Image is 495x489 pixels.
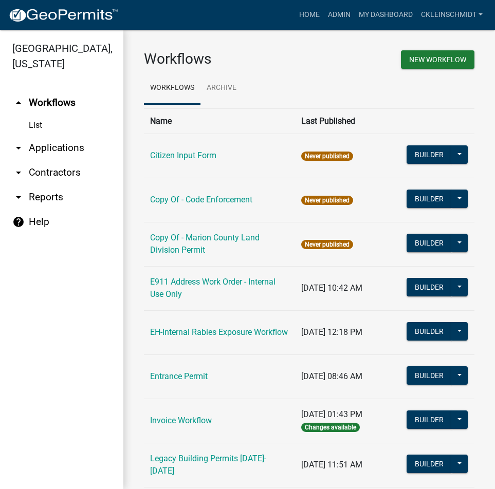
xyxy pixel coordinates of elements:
span: [DATE] 01:43 PM [301,409,362,419]
i: arrow_drop_up [12,97,25,109]
a: Workflows [144,72,200,105]
a: Legacy Building Permits [DATE]-[DATE] [150,454,266,476]
a: Home [295,5,324,25]
button: Builder [407,190,452,208]
a: Invoice Workflow [150,416,212,425]
a: Archive [200,72,243,105]
button: Builder [407,410,452,429]
h3: Workflows [144,50,302,68]
a: Admin [324,5,355,25]
i: arrow_drop_down [12,166,25,179]
span: [DATE] 12:18 PM [301,327,362,337]
th: Name [144,108,295,134]
a: ckleinschmidt [417,5,487,25]
button: Builder [407,455,452,473]
th: Last Published [295,108,400,134]
button: Builder [407,366,452,385]
button: Builder [407,278,452,296]
button: New Workflow [401,50,474,69]
a: Entrance Permit [150,371,208,381]
button: Builder [407,234,452,252]
span: [DATE] 10:42 AM [301,283,362,293]
button: Builder [407,322,452,341]
a: E911 Address Work Order - Internal Use Only [150,277,276,299]
a: Copy Of - Marion County Land Division Permit [150,233,260,255]
a: EH-Internal Rabies Exposure Workflow [150,327,288,337]
span: Never published [301,240,353,249]
a: My Dashboard [355,5,417,25]
a: Copy Of - Code Enforcement [150,195,252,204]
span: Never published [301,152,353,161]
span: Never published [301,196,353,205]
button: Builder [407,145,452,164]
i: arrow_drop_down [12,142,25,154]
i: help [12,216,25,228]
i: arrow_drop_down [12,191,25,203]
a: Citizen Input Form [150,151,216,160]
span: [DATE] 11:51 AM [301,460,362,469]
span: [DATE] 08:46 AM [301,371,362,381]
span: Changes available [301,423,360,432]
